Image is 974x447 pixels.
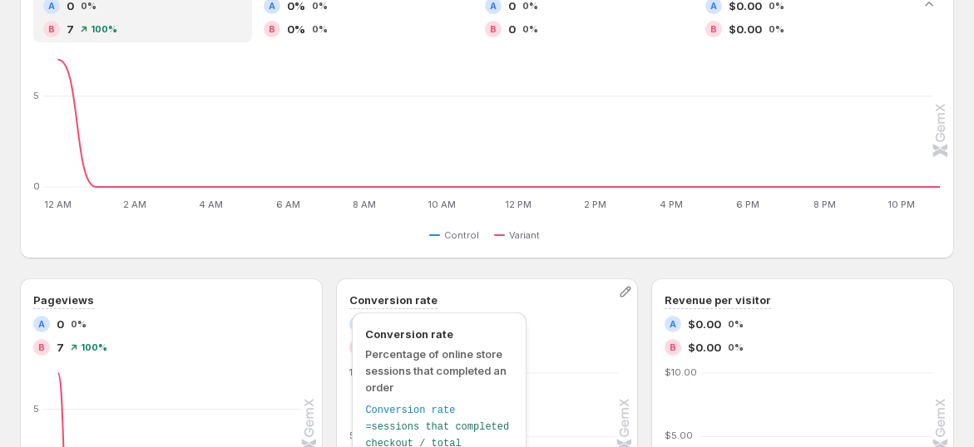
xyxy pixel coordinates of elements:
h2: B [710,24,717,34]
span: 0% [71,319,87,329]
text: 8 PM [813,199,836,210]
span: 0% [769,24,784,34]
h3: Revenue per visitor [665,292,771,308]
text: 5 [33,403,39,415]
span: 0% [81,1,96,11]
span: $0.00 [729,21,762,37]
span: 7 [67,21,74,37]
h3: Pageviews [33,292,94,308]
h2: A [670,319,676,329]
text: 10 AM [428,199,456,210]
span: 0% [522,1,538,11]
span: 0% [312,24,328,34]
span: Control [444,228,479,242]
h2: A [48,1,55,11]
span: 0 [508,21,516,37]
span: 100% [91,24,117,34]
span: 0% [522,24,538,34]
h2: A [269,1,275,11]
h2: B [670,342,676,352]
span: 7 [57,339,64,356]
h2: A [710,1,717,11]
span: 0% [769,1,784,11]
span: 0 [57,316,64,332]
span: 0% [728,319,744,329]
span: 100% [81,342,107,352]
span: $0.00 [688,316,721,332]
text: 10 PM [888,199,916,210]
text: 4 PM [660,199,683,210]
h3: Conversion rate [349,292,438,308]
span: $0.00 [688,339,721,356]
text: 12 AM [44,199,72,210]
h2: B [490,24,497,34]
span: 0% [312,1,328,11]
text: 6 PM [737,199,760,210]
text: 4 AM [200,199,224,210]
h2: A [490,1,497,11]
span: 0% [728,342,744,352]
text: $5.00 [665,430,693,441]
span: Percentage of online store sessions that completed an order [365,347,507,394]
text: 5 [33,90,39,101]
text: 2 AM [123,199,146,210]
span: Variant [509,228,540,242]
h2: B [48,24,55,34]
text: 8 AM [354,199,377,210]
text: 2 PM [584,199,606,210]
h2: B [269,24,275,34]
h2: B [38,342,45,352]
text: 6 AM [276,199,300,210]
text: $10.00 [665,366,697,378]
text: 12 PM [505,199,531,210]
button: Variant [494,225,546,245]
span: Conversion rate [365,326,513,342]
span: Conversion rate = [365,405,455,433]
span: 0% [287,21,305,37]
button: Control [429,225,486,245]
h2: A [38,319,45,329]
text: 0 [33,180,40,192]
